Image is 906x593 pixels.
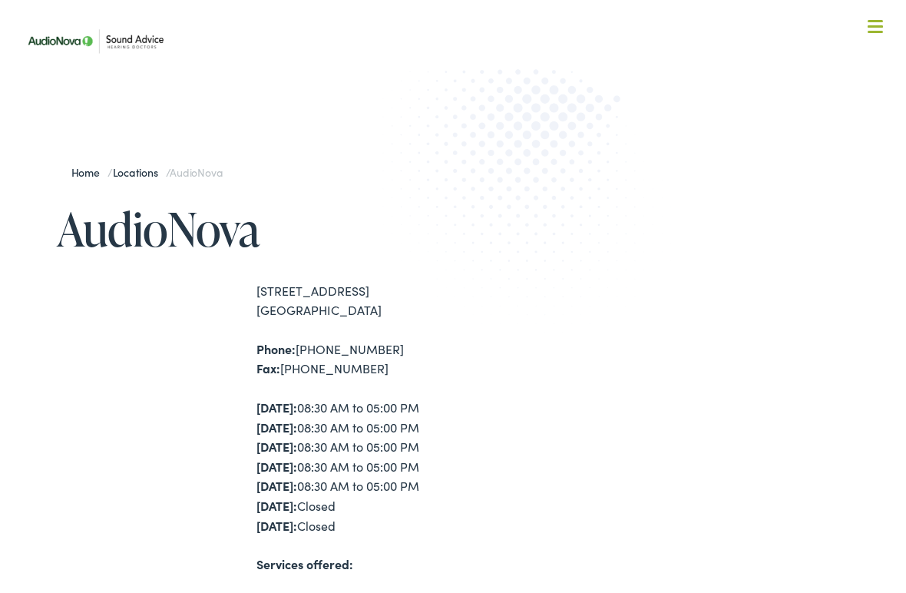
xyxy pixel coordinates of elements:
strong: [DATE]: [256,438,297,455]
strong: Phone: [256,340,296,357]
a: Locations [113,164,166,180]
strong: [DATE]: [256,517,297,534]
a: What We Offer [30,61,888,109]
div: [STREET_ADDRESS] [GEOGRAPHIC_DATA] [256,281,453,320]
div: [PHONE_NUMBER] [PHONE_NUMBER] [256,340,453,379]
h1: AudioNova [57,204,453,254]
span: / / [71,164,223,180]
strong: [DATE]: [256,399,297,416]
div: 08:30 AM to 05:00 PM 08:30 AM to 05:00 PM 08:30 AM to 05:00 PM 08:30 AM to 05:00 PM 08:30 AM to 0... [256,398,453,535]
strong: [DATE]: [256,419,297,436]
strong: [DATE]: [256,497,297,514]
span: AudioNova [170,164,222,180]
strong: Services offered: [256,555,353,572]
a: Home [71,164,107,180]
strong: Fax: [256,359,280,376]
strong: [DATE]: [256,477,297,494]
strong: [DATE]: [256,458,297,475]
